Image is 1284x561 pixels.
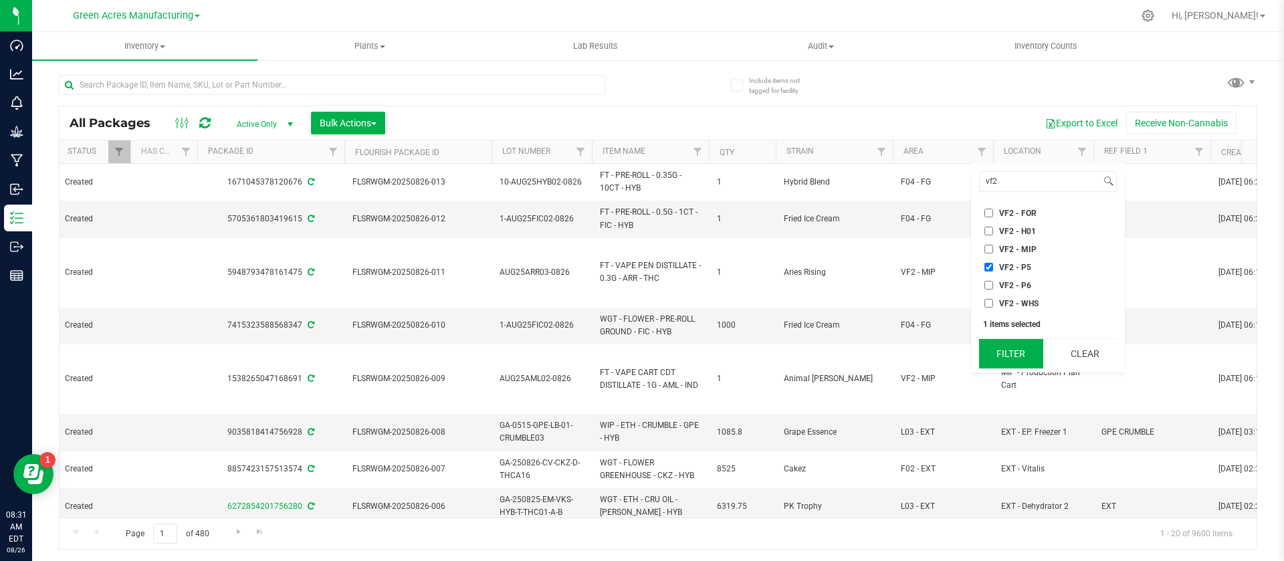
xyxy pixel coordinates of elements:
[10,240,23,253] inline-svg: Outbound
[600,313,701,338] span: WGT - FLOWER - PRE-ROLL GROUND - FIC - HYB
[1101,500,1202,513] span: EXT
[195,176,346,189] div: 1671045378120676
[1001,426,1085,439] span: EXT - EP. Freezer 1
[984,245,993,253] input: VF2 - MIP
[195,319,346,332] div: 7415323588568347
[717,500,768,513] span: 6319.75
[784,266,885,279] span: Aries Rising
[999,263,1031,271] span: VF2 - P5
[600,457,701,482] span: WGT - FLOWER GREENHOUSE - CKZ - HYB
[983,320,1113,329] div: 1 items selected
[500,372,584,385] span: AUG25AML02-0826
[996,40,1095,52] span: Inventory Counts
[600,493,701,519] span: WGT - ETH - CRU OIL - [PERSON_NAME] - HYB
[600,366,701,392] span: FT - VAPE CART CDT DISTILLATE - 1G - AML - IND
[10,154,23,167] inline-svg: Manufacturing
[10,68,23,81] inline-svg: Analytics
[108,140,130,163] a: Filter
[1172,10,1259,21] span: Hi, [PERSON_NAME]!
[1004,146,1041,156] a: Location
[352,426,484,439] span: FLSRWGM-20250826-008
[784,213,885,225] span: Fried Ice Cream
[114,524,220,544] span: Page of 480
[306,267,314,277] span: Sync from Compliance System
[784,426,885,439] span: Grape Essence
[717,213,768,225] span: 1
[1126,112,1237,134] button: Receive Non-Cannabis
[1071,140,1093,163] a: Filter
[901,213,985,225] span: F04 - FG
[65,319,122,332] span: Created
[306,320,314,330] span: Sync from Compliance System
[257,32,483,60] a: Plants
[59,75,605,95] input: Search Package ID, Item Name, SKU, Lot or Part Number...
[1001,463,1085,475] span: EXT - Vitalis
[258,40,482,52] span: Plants
[555,40,636,52] span: Lab Results
[999,227,1036,235] span: VF2 - H01
[717,372,768,385] span: 1
[600,259,701,285] span: FT - VAPE PEN DISTILLATE - 0.3G - ARR - THC
[195,266,346,279] div: 5948793478161475
[320,118,377,128] span: Bulk Actions
[784,319,885,332] span: Fried Ice Cream
[10,183,23,196] inline-svg: Inbound
[717,319,768,332] span: 1000
[717,266,768,279] span: 1
[687,140,709,163] a: Filter
[1104,146,1148,156] a: Ref Field 1
[999,245,1037,253] span: VF2 - MIP
[984,281,993,290] input: VF2 - P6
[195,463,346,475] div: 8857423157513574
[208,146,253,156] a: Package ID
[901,176,985,189] span: F04 - FG
[1140,9,1156,22] div: Manage settings
[786,146,814,156] a: Strain
[1101,426,1202,439] span: GPE CRUMBLE
[984,299,993,308] input: VF2 - WHS
[984,227,993,235] input: VF2 - H01
[32,40,257,52] span: Inventory
[250,524,270,542] a: Go to the last page
[1037,112,1126,134] button: Export to Excel
[10,125,23,138] inline-svg: Grow
[901,319,985,332] span: F04 - FG
[934,32,1159,60] a: Inventory Counts
[502,146,550,156] a: Lot Number
[784,463,885,475] span: Cakez
[1188,140,1210,163] a: Filter
[153,524,177,544] input: 1
[39,452,56,468] iframe: Resource center unread badge
[784,372,885,385] span: Animal [PERSON_NAME]
[10,96,23,110] inline-svg: Monitoring
[306,374,314,383] span: Sync from Compliance System
[603,146,645,156] a: Item Name
[903,146,924,156] a: Area
[901,266,985,279] span: VF2 - MIP
[130,140,197,164] th: Has COA
[500,176,584,189] span: 10-AUG25HYB02-0826
[717,426,768,439] span: 1085.8
[65,372,122,385] span: Created
[10,39,23,52] inline-svg: Dashboard
[971,140,993,163] a: Filter
[195,426,346,439] div: 9035818414756928
[708,32,934,60] a: Audit
[13,454,53,494] iframe: Resource center
[500,213,584,225] span: 1-AUG25FIC02-0826
[984,263,993,271] input: VF2 - P5
[600,419,701,445] span: WIP - ETH - CRUMBLE - GPE - HYB
[500,319,584,332] span: 1-AUG25FIC02-0826
[195,213,346,225] div: 5705361803419615
[352,319,484,332] span: FLSRWGM-20250826-010
[999,209,1037,217] span: VF2 - FOR
[999,300,1039,308] span: VF2 - WHS
[6,509,26,545] p: 08:31 AM EDT
[352,266,484,279] span: FLSRWGM-20250826-011
[717,176,768,189] span: 1
[70,116,164,130] span: All Packages
[871,140,893,163] a: Filter
[73,10,193,21] span: Green Acres Manufacturing
[1053,339,1117,368] button: Clear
